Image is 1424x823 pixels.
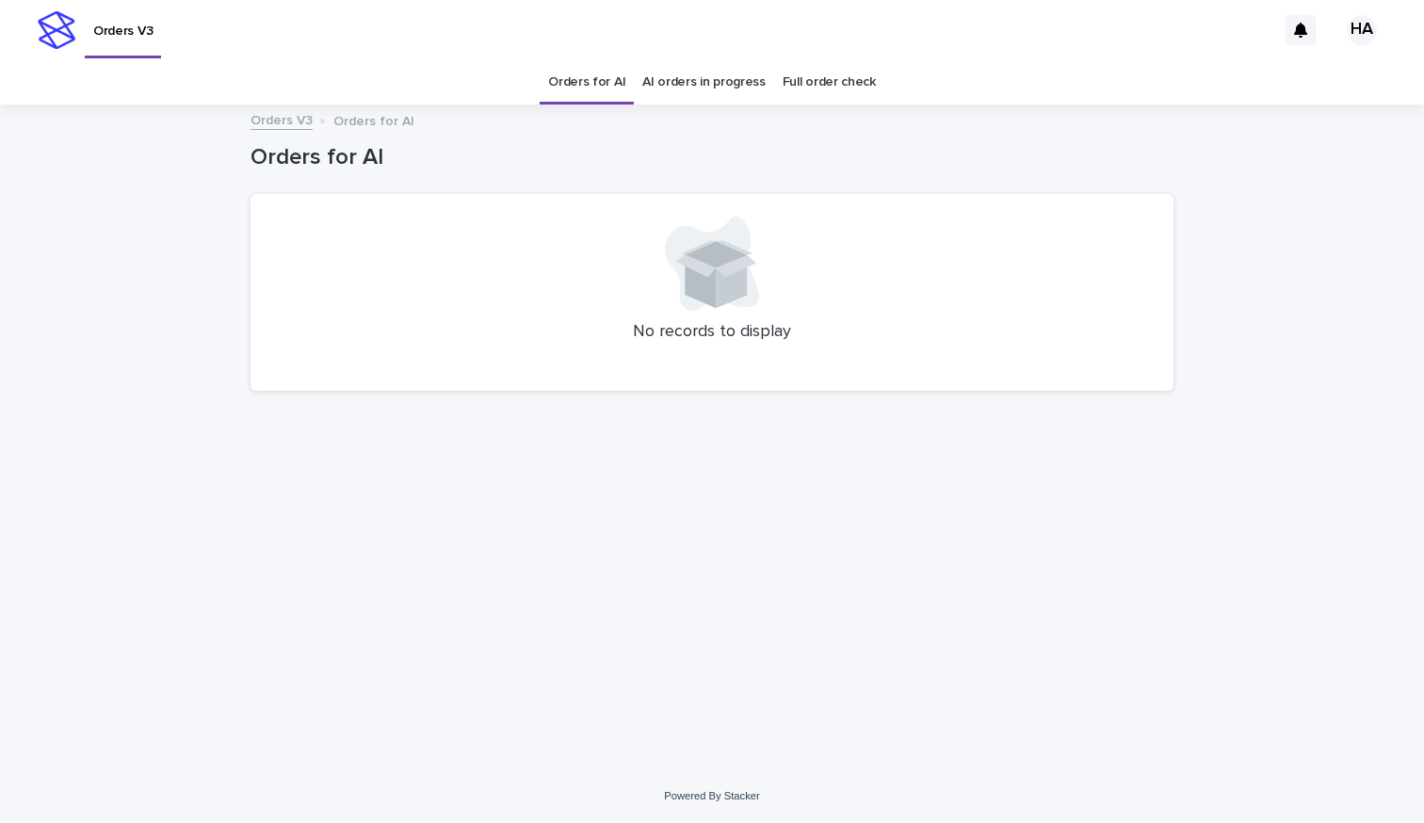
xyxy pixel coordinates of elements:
div: HA [1347,15,1377,45]
p: Orders for AI [333,109,414,130]
img: stacker-logo-s-only.png [38,11,75,49]
p: No records to display [273,322,1151,343]
a: Orders V3 [251,108,313,130]
a: AI orders in progress [642,60,766,105]
a: Full order check [783,60,876,105]
h1: Orders for AI [251,144,1173,171]
a: Powered By Stacker [664,790,759,801]
a: Orders for AI [548,60,625,105]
